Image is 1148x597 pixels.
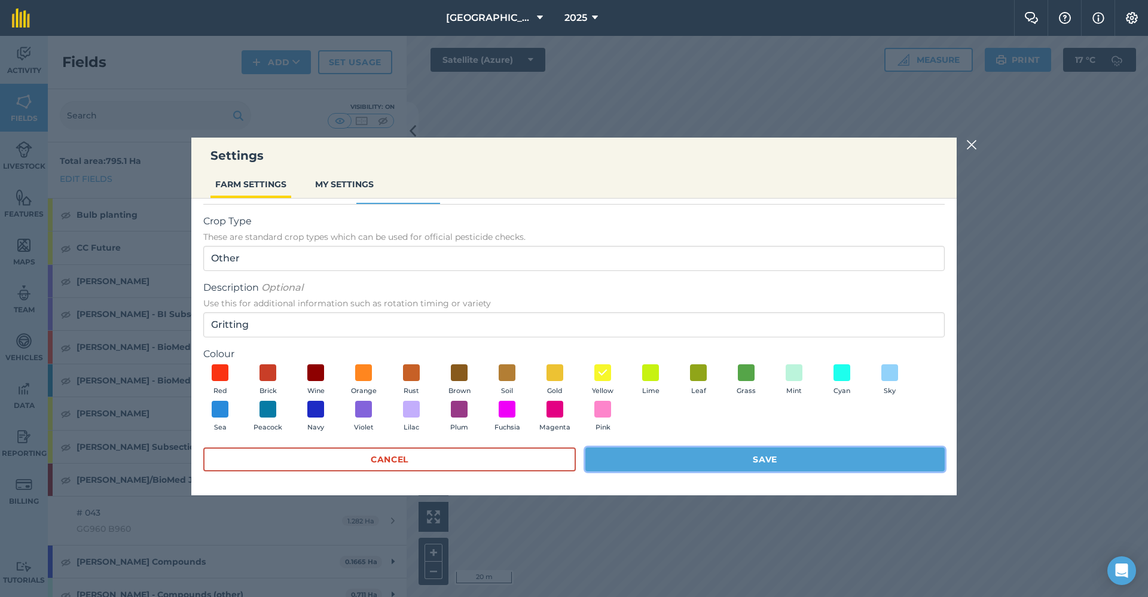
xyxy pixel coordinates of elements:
[446,11,532,25] span: [GEOGRAPHIC_DATA] (Gardens)
[1092,11,1104,25] img: svg+xml;base64,PHN2ZyB4bWxucz0iaHR0cDovL3d3dy53My5vcmcvMjAwMC9zdmciIHdpZHRoPSIxNyIgaGVpZ2h0PSIxNy...
[682,364,715,397] button: Leaf
[490,401,524,433] button: Fuchsia
[251,364,285,397] button: Brick
[310,173,378,196] button: MY SETTINGS
[966,138,977,152] img: svg+xml;base64,PHN2ZyB4bWxucz0iaHR0cDovL3d3dy53My5vcmcvMjAwMC9zdmciIHdpZHRoPSIyMiIgaGVpZ2h0PSIzMC...
[596,422,610,433] span: Pink
[354,422,374,433] span: Violet
[213,386,227,397] span: Red
[547,386,563,397] span: Gold
[777,364,811,397] button: Mint
[12,8,30,28] img: fieldmargin Logo
[347,364,380,397] button: Orange
[691,386,706,397] span: Leaf
[450,422,468,433] span: Plum
[538,364,572,397] button: Gold
[1107,556,1136,585] div: Open Intercom Messenger
[203,297,945,309] span: Use this for additional information such as rotation timing or variety
[251,401,285,433] button: Peacock
[404,422,419,433] span: Lilac
[351,386,377,397] span: Orange
[538,401,572,433] button: Magenta
[1125,12,1139,24] img: A cog icon
[642,386,660,397] span: Lime
[634,364,667,397] button: Lime
[586,364,619,397] button: Yellow
[347,401,380,433] button: Violet
[395,364,428,397] button: Rust
[203,246,945,271] input: Start typing to search for crop type
[1024,12,1039,24] img: Two speech bubbles overlapping with the left bubble in the forefront
[825,364,859,397] button: Cyan
[586,401,619,433] button: Pink
[210,173,291,196] button: FARM SETTINGS
[404,386,419,397] span: Rust
[592,386,613,397] span: Yellow
[203,281,945,295] span: Description
[442,401,476,433] button: Plum
[884,386,896,397] span: Sky
[395,401,428,433] button: Lilac
[539,422,570,433] span: Magenta
[191,147,957,164] h3: Settings
[501,386,513,397] span: Soil
[490,364,524,397] button: Soil
[786,386,802,397] span: Mint
[203,214,945,229] span: Crop Type
[254,422,282,433] span: Peacock
[597,365,608,380] img: svg+xml;base64,PHN2ZyB4bWxucz0iaHR0cDovL3d3dy53My5vcmcvMjAwMC9zdmciIHdpZHRoPSIxOCIgaGVpZ2h0PSIyNC...
[203,401,237,433] button: Sea
[494,422,520,433] span: Fuchsia
[261,282,303,293] em: Optional
[307,386,325,397] span: Wine
[203,447,576,471] button: Cancel
[299,401,332,433] button: Navy
[203,347,945,361] label: Colour
[203,364,237,397] button: Red
[214,422,227,433] span: Sea
[259,386,277,397] span: Brick
[307,422,324,433] span: Navy
[203,231,945,243] span: These are standard crop types which can be used for official pesticide checks.
[833,386,850,397] span: Cyan
[299,364,332,397] button: Wine
[1058,12,1072,24] img: A question mark icon
[448,386,471,397] span: Brown
[564,11,587,25] span: 2025
[873,364,906,397] button: Sky
[442,364,476,397] button: Brown
[737,386,756,397] span: Grass
[585,447,945,471] button: Save
[729,364,763,397] button: Grass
